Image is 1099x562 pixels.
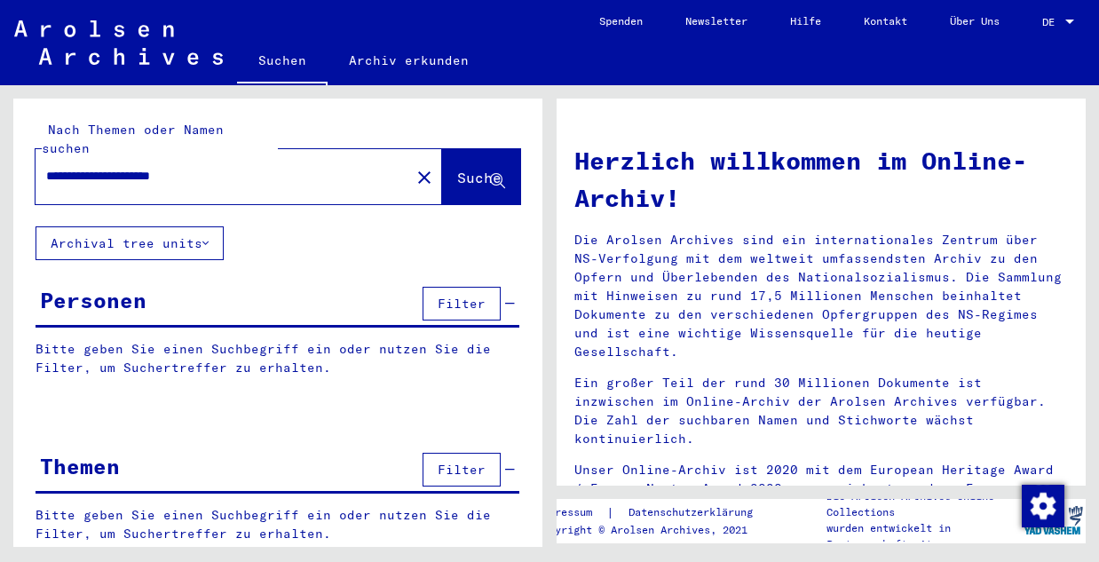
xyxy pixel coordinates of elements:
[36,226,224,260] button: Archival tree units
[574,142,1068,217] h1: Herzlich willkommen im Online-Archiv!
[423,287,501,321] button: Filter
[36,506,520,562] p: Bitte geben Sie einen Suchbegriff ein oder nutzen Sie die Filter, um Suchertreffer zu erhalten. O...
[574,231,1068,361] p: Die Arolsen Archives sind ein internationales Zentrum über NS-Verfolgung mit dem weltweit umfasse...
[42,122,224,156] mat-label: Nach Themen oder Namen suchen
[407,159,442,194] button: Clear
[1042,16,1062,28] span: DE
[14,20,223,65] img: Arolsen_neg.svg
[457,169,502,186] span: Suche
[237,39,328,85] a: Suchen
[328,39,490,82] a: Archiv erkunden
[536,522,774,538] p: Copyright © Arolsen Archives, 2021
[438,296,486,312] span: Filter
[442,149,520,204] button: Suche
[1022,485,1064,527] img: Zustimmung ändern
[423,453,501,487] button: Filter
[536,503,606,522] a: Impressum
[40,450,120,482] div: Themen
[826,520,1020,552] p: wurden entwickelt in Partnerschaft mit
[826,488,1020,520] p: Die Arolsen Archives Online-Collections
[438,462,486,478] span: Filter
[227,544,307,560] a: Archivbaum
[574,461,1068,517] p: Unser Online-Archiv ist 2020 mit dem European Heritage Award / Europa Nostra Award 2020 ausgezeic...
[414,167,435,188] mat-icon: close
[36,340,519,377] p: Bitte geben Sie einen Suchbegriff ein oder nutzen Sie die Filter, um Suchertreffer zu erhalten.
[536,503,774,522] div: |
[614,503,774,522] a: Datenschutzerklärung
[574,374,1068,448] p: Ein großer Teil der rund 30 Millionen Dokumente ist inzwischen im Online-Archiv der Arolsen Archi...
[1020,498,1087,542] img: yv_logo.png
[40,284,146,316] div: Personen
